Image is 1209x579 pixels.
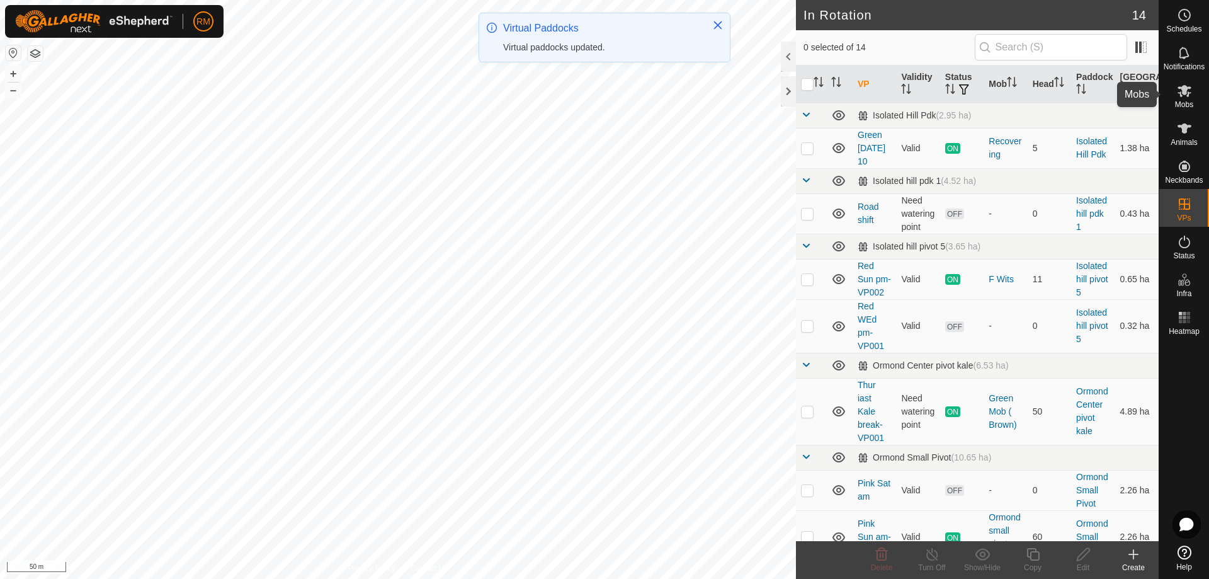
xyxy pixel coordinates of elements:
[896,378,939,445] td: Need watering point
[896,299,939,353] td: Valid
[945,241,980,251] span: (3.65 ha)
[503,21,700,36] div: Virtual Paddocks
[989,135,1022,161] div: Recovering
[1115,193,1159,234] td: 0.43 ha
[940,66,984,103] th: Status
[907,562,957,573] div: Turn Off
[896,510,939,564] td: Valid
[1176,290,1191,297] span: Infra
[936,110,971,120] span: (2.95 ha)
[871,563,893,572] span: Delete
[858,176,976,186] div: Isolated hill pdk 1
[1108,562,1159,573] div: Create
[989,392,1022,432] div: Green Mob ( Brown)
[896,470,939,510] td: Valid
[989,319,1022,333] div: -
[1132,6,1146,25] span: 14
[945,532,960,543] span: ON
[858,110,971,121] div: Isolated Hill Pdk
[945,209,964,219] span: OFF
[6,66,21,81] button: +
[348,563,395,574] a: Privacy Policy
[1076,386,1108,436] a: Ormond Center pivot kale
[1076,261,1108,297] a: Isolated hill pivot 5
[975,34,1127,60] input: Search (S)
[951,452,991,462] span: (10.65 ha)
[1165,176,1203,184] span: Neckbands
[858,478,890,502] a: Pink Sat am
[1164,63,1205,71] span: Notifications
[858,301,884,351] a: Red WEd pm-VP001
[1028,66,1071,103] th: Head
[1175,101,1193,108] span: Mobs
[709,16,727,34] button: Close
[896,128,939,168] td: Valid
[945,143,960,154] span: ON
[945,321,964,332] span: OFF
[858,380,884,443] a: Thur iast Kale break-VP001
[1071,66,1115,103] th: Paddock
[6,83,21,98] button: –
[973,360,1009,370] span: (6.53 ha)
[1115,259,1159,299] td: 0.65 ha
[1028,299,1071,353] td: 0
[989,511,1022,564] div: Ormond small pivot kale
[941,176,976,186] span: (4.52 ha)
[1028,259,1071,299] td: 11
[196,15,210,28] span: RM
[989,207,1022,221] div: -
[1171,139,1198,146] span: Animals
[1076,136,1107,159] a: Isolated Hill Pdk
[1028,470,1071,510] td: 0
[853,66,896,103] th: VP
[984,66,1027,103] th: Mob
[957,562,1007,573] div: Show/Hide
[858,241,980,252] div: Isolated hill pivot 5
[503,41,700,54] div: Virtual paddocks updated.
[803,41,975,54] span: 0 selected of 14
[1007,79,1017,89] p-sorticon: Activate to sort
[858,452,991,463] div: Ormond Small Pivot
[831,79,841,89] p-sorticon: Activate to sort
[1076,195,1107,232] a: Isolated hill pdk 1
[1076,307,1108,344] a: Isolated hill pivot 5
[1076,472,1108,508] a: Ormond Small Pivot
[945,406,960,417] span: ON
[1054,79,1064,89] p-sorticon: Activate to sort
[858,202,878,225] a: Road shift
[989,273,1022,286] div: F Wits
[945,86,955,96] p-sorticon: Activate to sort
[1169,328,1200,335] span: Heatmap
[28,46,43,61] button: Map Layers
[858,261,891,297] a: Red Sun pm-VP002
[15,10,173,33] img: Gallagher Logo
[945,485,964,496] span: OFF
[1173,252,1195,260] span: Status
[1159,541,1209,576] a: Help
[896,193,939,234] td: Need watering point
[1028,128,1071,168] td: 5
[901,86,911,96] p-sorticon: Activate to sort
[896,259,939,299] td: Valid
[1115,510,1159,564] td: 2.26 ha
[1177,214,1191,222] span: VPs
[858,519,891,555] a: Pink Sun am-VP001
[814,79,824,89] p-sorticon: Activate to sort
[1058,562,1108,573] div: Edit
[803,8,1132,23] h2: In Rotation
[945,274,960,285] span: ON
[1140,86,1150,96] p-sorticon: Activate to sort
[1176,563,1192,571] span: Help
[1115,470,1159,510] td: 2.26 ha
[1115,299,1159,353] td: 0.32 ha
[858,360,1009,371] div: Ormond Center pivot kale
[1007,562,1058,573] div: Copy
[896,66,939,103] th: Validity
[1166,25,1201,33] span: Schedules
[1076,86,1086,96] p-sorticon: Activate to sort
[858,130,885,166] a: Green [DATE] 10
[6,45,21,60] button: Reset Map
[1076,519,1108,555] a: Ormond Small Pivot
[1028,193,1071,234] td: 0
[411,563,448,574] a: Contact Us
